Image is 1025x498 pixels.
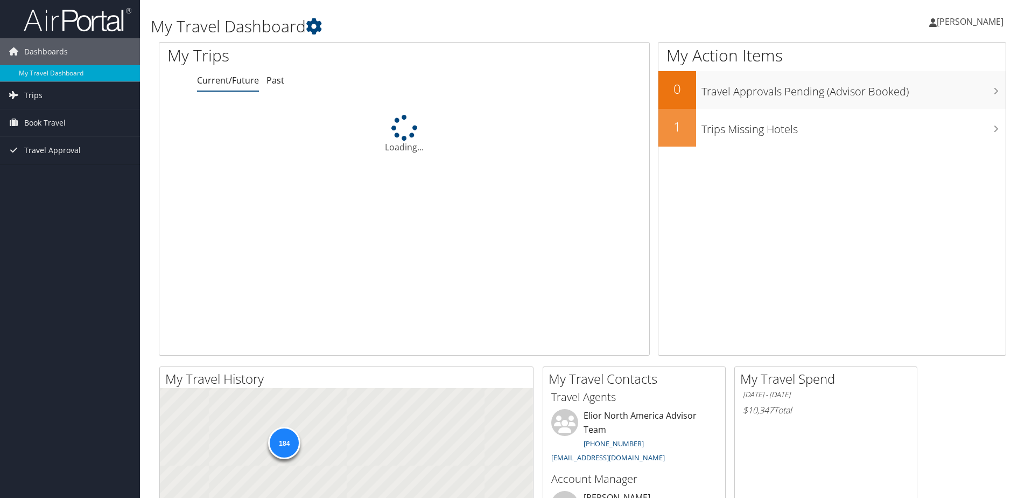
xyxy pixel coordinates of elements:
[549,370,725,388] h2: My Travel Contacts
[658,44,1006,67] h1: My Action Items
[167,44,437,67] h1: My Trips
[197,74,259,86] a: Current/Future
[584,439,644,448] a: [PHONE_NUMBER]
[266,74,284,86] a: Past
[658,117,696,136] h2: 1
[937,16,1003,27] span: [PERSON_NAME]
[658,80,696,98] h2: 0
[658,71,1006,109] a: 0Travel Approvals Pending (Advisor Booked)
[701,79,1006,99] h3: Travel Approvals Pending (Advisor Booked)
[165,370,533,388] h2: My Travel History
[551,453,665,462] a: [EMAIL_ADDRESS][DOMAIN_NAME]
[740,370,917,388] h2: My Travel Spend
[551,390,717,405] h3: Travel Agents
[24,7,131,32] img: airportal-logo.png
[151,15,726,38] h1: My Travel Dashboard
[24,82,43,109] span: Trips
[743,404,909,416] h6: Total
[929,5,1014,38] a: [PERSON_NAME]
[268,427,300,459] div: 184
[743,390,909,400] h6: [DATE] - [DATE]
[551,472,717,487] h3: Account Manager
[701,116,1006,137] h3: Trips Missing Hotels
[24,137,81,164] span: Travel Approval
[159,115,649,154] div: Loading...
[743,404,774,416] span: $10,347
[24,109,66,136] span: Book Travel
[24,38,68,65] span: Dashboards
[658,109,1006,147] a: 1Trips Missing Hotels
[546,409,722,467] li: Elior North America Advisor Team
